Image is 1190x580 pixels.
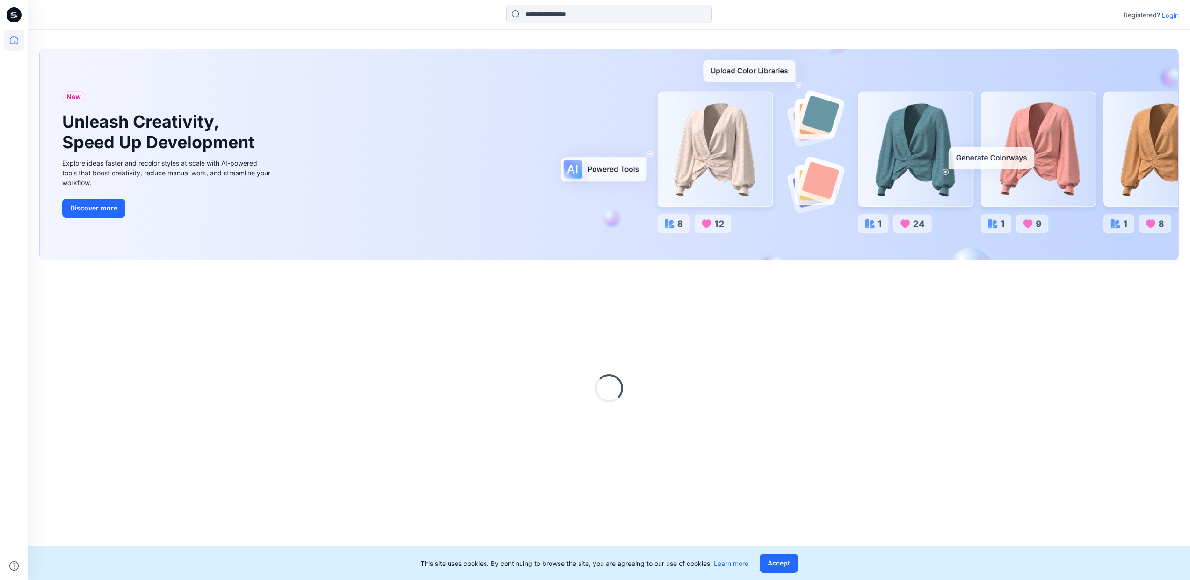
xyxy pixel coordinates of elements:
[714,559,748,567] a: Learn more
[66,91,81,102] span: New
[62,158,273,188] div: Explore ideas faster and recolor styles at scale with AI-powered tools that boost creativity, red...
[760,554,798,573] button: Accept
[1162,10,1179,20] p: Login
[62,199,125,217] button: Discover more
[1124,9,1160,21] p: Registered?
[421,558,748,568] p: This site uses cookies. By continuing to browse the site, you are agreeing to our use of cookies.
[62,199,273,217] a: Discover more
[62,112,259,152] h1: Unleash Creativity, Speed Up Development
